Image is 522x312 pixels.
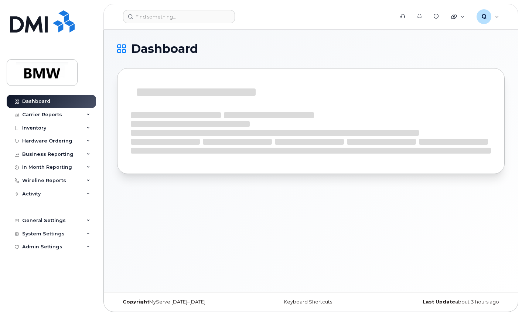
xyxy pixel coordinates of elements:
[284,299,332,305] a: Keyboard Shortcuts
[423,299,455,305] strong: Last Update
[117,299,246,305] div: MyServe [DATE]–[DATE]
[123,299,149,305] strong: Copyright
[375,299,505,305] div: about 3 hours ago
[131,43,198,54] span: Dashboard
